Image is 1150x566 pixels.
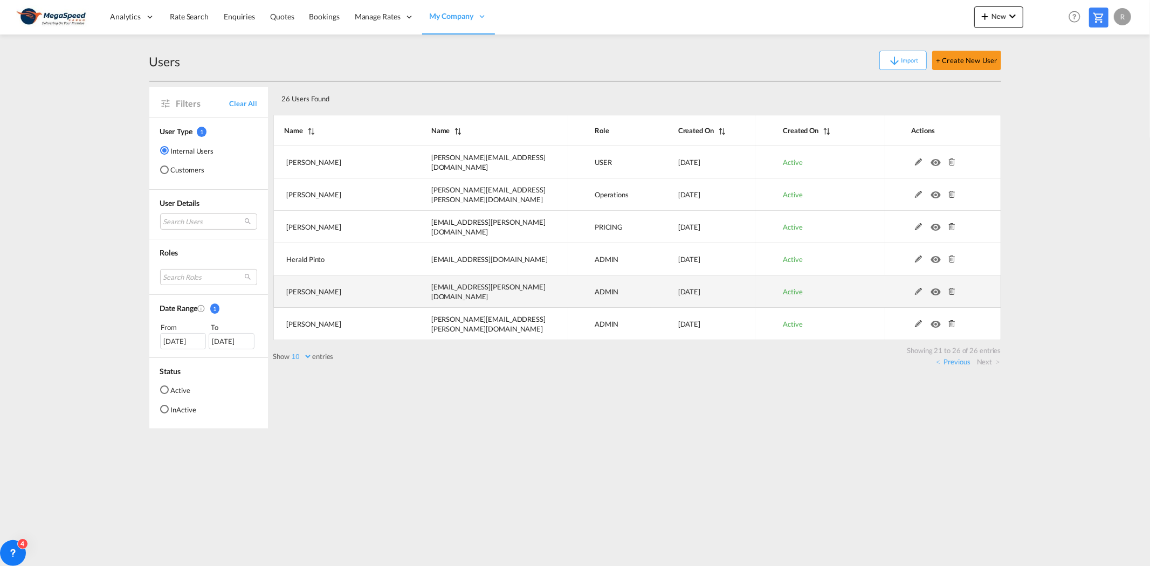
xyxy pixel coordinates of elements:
td: avn.dsouza@megaspeedcargo.com [404,211,568,243]
span: Herald Pinto [287,255,325,264]
th: Created On [651,115,756,146]
td: herald.pinto@megaspeedcargo.com [404,243,568,275]
label: Show entries [273,351,334,361]
span: [EMAIL_ADDRESS][DOMAIN_NAME] [431,255,548,264]
span: [PERSON_NAME][EMAIL_ADDRESS][DOMAIN_NAME] [431,153,546,171]
span: 1 [197,127,206,137]
div: Users [149,53,181,70]
div: From [160,322,208,333]
th: Name [273,115,404,146]
td: 2023-03-16 [651,243,756,275]
span: PRICING [595,223,623,231]
td: Avinash D'souza [273,211,404,243]
span: USER [595,158,612,167]
span: [DATE] [678,158,700,167]
span: Quotes [270,12,294,21]
span: [DATE] [678,223,700,231]
td: ADMIN [568,275,651,308]
md-icon: icon-eye [931,220,945,228]
span: ADMIN [595,287,619,296]
span: Active [783,320,802,328]
span: Rate Search [170,12,209,21]
span: Active [783,158,802,167]
span: [PERSON_NAME] [287,320,342,328]
td: 2023-02-23 [651,308,756,340]
md-icon: icon-plus 400-fg [979,10,991,23]
td: Wesley Pereira [273,308,404,340]
span: My Company [430,11,473,22]
td: anish.kumar@megaspeedcargo.com [404,146,568,178]
select: Showentries [290,352,312,361]
td: Avil dsilva [273,275,404,308]
span: Active [783,190,802,199]
div: R [1114,8,1131,25]
md-icon: Created On [197,304,206,313]
img: ad002ba0aea611eda5429768204679d3.JPG [16,5,89,29]
span: [PERSON_NAME] [287,223,342,231]
th: Actions [885,115,1001,146]
span: Operations [595,190,629,199]
span: Analytics [110,11,141,22]
span: Active [783,223,802,231]
span: New [979,12,1019,20]
span: 1 [210,303,220,314]
span: [PERSON_NAME] [287,158,342,167]
td: Cletus Cardoza [273,178,404,211]
th: Status [756,115,884,146]
td: 2023-02-23 [651,275,756,308]
a: Next [977,357,1000,367]
span: Date Range [160,303,197,313]
td: avil.dsilva@megaspeedcargo.com [404,275,568,308]
td: PRICING [568,211,651,243]
td: ADMIN [568,308,651,340]
div: To [210,322,257,333]
span: From To [DATE][DATE] [160,322,257,349]
span: Active [783,255,802,264]
td: ADMIN [568,243,651,275]
button: icon-arrow-downImport [879,51,927,70]
md-icon: icon-eye [931,317,945,325]
td: Herald Pinto [273,243,404,275]
span: Manage Rates [355,11,401,22]
div: [DATE] [209,333,254,349]
span: ADMIN [595,320,619,328]
span: Roles [160,248,178,257]
a: Previous [936,357,970,367]
span: [EMAIL_ADDRESS][PERSON_NAME][DOMAIN_NAME] [431,282,546,301]
md-radio-button: Active [160,384,196,395]
td: Operations [568,178,651,211]
td: 2023-03-16 [651,146,756,178]
md-icon: icon-eye [931,156,945,163]
span: [DATE] [678,190,700,199]
span: [PERSON_NAME] [287,287,342,296]
span: Status [160,367,181,376]
span: [PERSON_NAME][EMAIL_ADDRESS][PERSON_NAME][DOMAIN_NAME] [431,185,546,204]
button: + Create New User [932,51,1001,70]
span: Active [783,287,802,296]
span: Bookings [309,12,340,21]
md-icon: icon-arrow-down [888,54,901,67]
md-icon: icon-eye [931,188,945,196]
span: ADMIN [595,255,619,264]
span: [PERSON_NAME][EMAIL_ADDRESS][PERSON_NAME][DOMAIN_NAME] [431,315,546,333]
button: icon-plus 400-fgNewicon-chevron-down [974,6,1023,28]
div: 26 Users Found [278,86,925,108]
span: [PERSON_NAME] [287,190,342,199]
span: [DATE] [678,320,700,328]
span: User Type [160,127,192,136]
td: Anish Kumar [273,146,404,178]
td: 2023-03-16 [651,211,756,243]
span: [DATE] [678,287,700,296]
md-icon: icon-eye [931,285,945,293]
th: Email [404,115,568,146]
span: Clear All [229,99,257,108]
span: User Details [160,198,200,208]
div: Help [1065,8,1089,27]
md-icon: icon-chevron-down [1006,10,1019,23]
span: Enquiries [224,12,255,21]
span: [EMAIL_ADDRESS][PERSON_NAME][DOMAIN_NAME] [431,218,546,236]
th: Role [568,115,651,146]
md-radio-button: Internal Users [160,145,214,156]
span: [DATE] [678,255,700,264]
